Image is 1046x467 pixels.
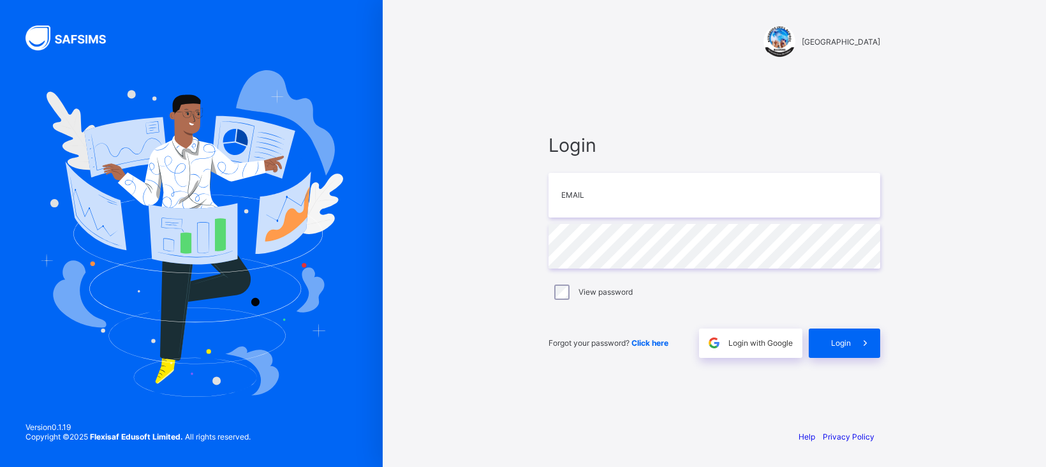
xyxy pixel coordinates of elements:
img: google.396cfc9801f0270233282035f929180a.svg [707,336,721,350]
span: Version 0.1.19 [26,422,251,432]
a: Privacy Policy [823,432,874,441]
span: Login [549,134,880,156]
strong: Flexisaf Edusoft Limited. [90,432,183,441]
img: Hero Image [40,70,343,397]
span: Login with Google [728,338,793,348]
a: Help [799,432,815,441]
label: View password [578,287,633,297]
span: Login [831,338,851,348]
span: Copyright © 2025 All rights reserved. [26,432,251,441]
span: Forgot your password? [549,338,668,348]
img: SAFSIMS Logo [26,26,121,50]
span: [GEOGRAPHIC_DATA] [802,37,880,47]
a: Click here [631,338,668,348]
